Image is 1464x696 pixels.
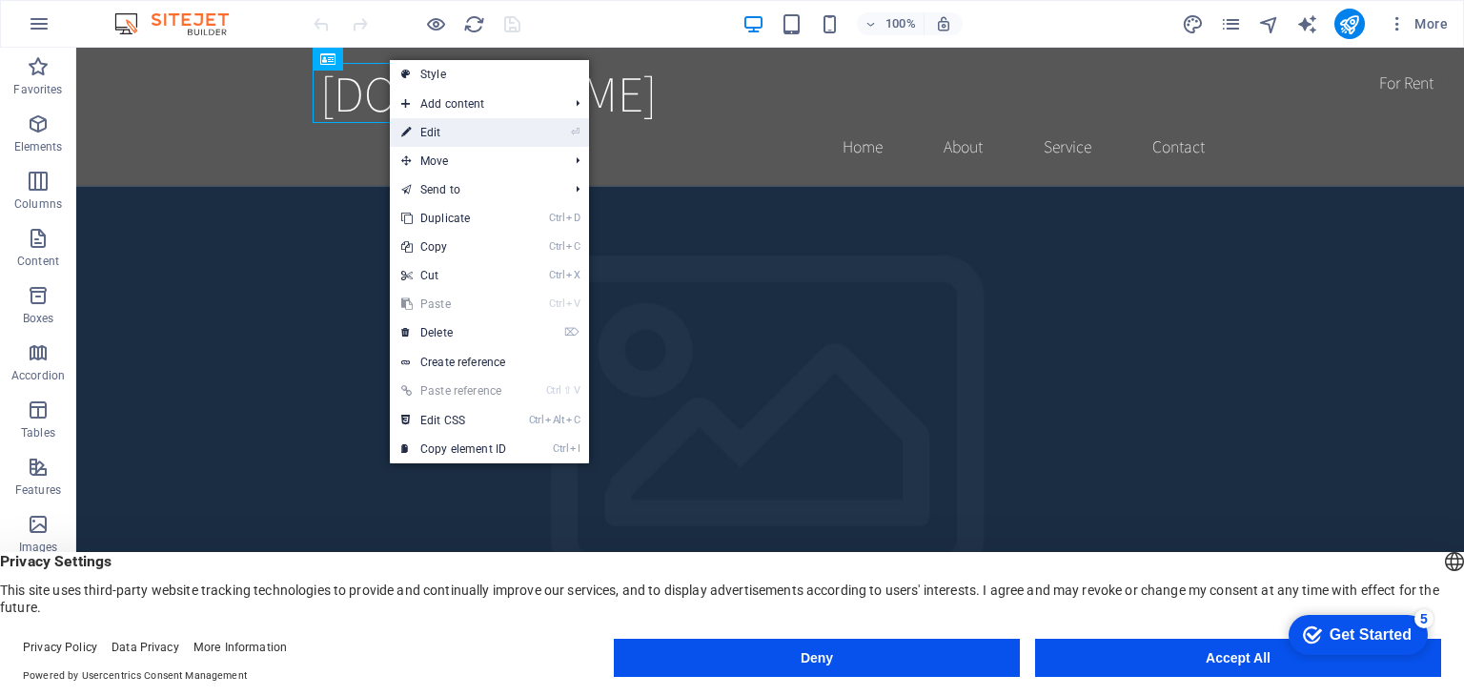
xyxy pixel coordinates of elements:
[563,384,572,397] i: ⇧
[549,212,564,224] i: Ctrl
[566,269,579,281] i: X
[571,126,579,138] i: ⏎
[1288,15,1372,55] div: For Rent
[566,240,579,253] i: C
[1182,13,1204,35] i: Design (Ctrl+Alt+Y)
[390,233,518,261] a: CtrlCCopy
[19,540,58,555] p: Images
[11,368,65,383] p: Accordion
[390,377,518,405] a: Ctrl⇧VPaste reference
[390,290,518,318] a: CtrlVPaste
[1296,12,1319,35] button: text_generator
[141,4,160,23] div: 5
[390,175,560,204] a: Send to
[857,12,925,35] button: 100%
[44,563,68,567] button: 1
[21,425,55,440] p: Tables
[17,254,59,269] p: Content
[545,414,564,426] i: Alt
[390,406,518,435] a: CtrlAltCEdit CSS
[463,13,485,35] i: Reload page
[546,384,561,397] i: Ctrl
[390,147,560,175] span: Move
[1338,13,1360,35] i: Publish
[564,326,579,338] i: ⌦
[549,297,564,310] i: Ctrl
[570,442,579,455] i: I
[885,12,916,35] h6: 100%
[15,10,154,50] div: Get Started 5 items remaining, 0% complete
[1388,14,1448,33] span: More
[1220,13,1242,35] i: Pages (Ctrl+Alt+S)
[390,118,518,147] a: ⏎Edit
[110,12,253,35] img: Editor Logo
[935,15,952,32] i: On resize automatically adjust zoom level to fit chosen device.
[390,318,518,347] a: ⌦Delete
[529,414,544,426] i: Ctrl
[549,240,564,253] i: Ctrl
[390,435,518,463] a: CtrlICopy element ID
[14,196,62,212] p: Columns
[1296,13,1318,35] i: AI Writer
[15,482,61,498] p: Features
[390,261,518,290] a: CtrlXCut
[574,384,579,397] i: V
[553,442,568,455] i: Ctrl
[13,82,62,97] p: Favorites
[44,587,68,592] button: 2
[14,139,63,154] p: Elements
[44,613,68,618] button: 3
[566,297,579,310] i: V
[23,311,54,326] p: Boxes
[1182,12,1205,35] button: design
[390,60,589,89] a: Style
[462,12,485,35] button: reload
[566,212,579,224] i: D
[390,90,560,118] span: Add content
[1334,9,1365,39] button: publish
[566,414,579,426] i: C
[390,348,589,377] a: Create reference
[549,269,564,281] i: Ctrl
[1380,9,1455,39] button: More
[1220,12,1243,35] button: pages
[424,12,447,35] button: Click here to leave preview mode and continue editing
[1258,13,1280,35] i: Navigator
[390,204,518,233] a: CtrlDDuplicate
[1258,12,1281,35] button: navigator
[56,21,138,38] div: Get Started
